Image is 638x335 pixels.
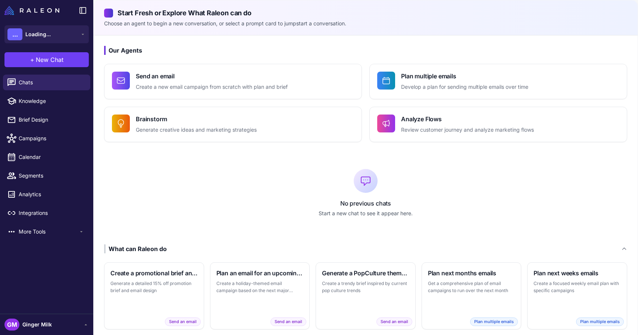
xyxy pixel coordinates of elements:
a: Raleon Logo [4,6,62,15]
p: Create a holiday-themed email campaign based on the next major holiday [216,280,304,294]
button: Plan next weeks emailsCreate a focused weekly email plan with specific campaignsPlan multiple emails [527,262,627,329]
button: Send an emailCreate a new email campaign from scratch with plan and brief [104,64,362,99]
button: Plan next months emailsGet a comprehensive plan of email campaigns to run over the next monthPlan... [422,262,522,329]
div: GM [4,319,19,331]
h4: Brainstorm [136,115,257,123]
img: Raleon Logo [4,6,59,15]
a: Calendar [3,149,90,165]
h2: Start Fresh or Explore What Raleon can do [104,8,627,18]
p: Generate creative ideas and marketing strategies [136,126,257,134]
p: No previous chats [104,199,627,208]
span: Plan multiple emails [576,317,624,326]
span: Loading... [25,30,51,38]
span: Chats [19,78,84,87]
span: Send an email [165,317,201,326]
button: Generate a PopCulture themed briefCreate a trendy brief inspired by current pop culture trendsSen... [316,262,416,329]
p: Develop a plan for sending multiple emails over time [401,83,528,91]
a: Chats [3,75,90,90]
span: Analytics [19,190,84,198]
a: Integrations [3,205,90,221]
button: Create a promotional brief and emailGenerate a detailed 15% off promotion brief and email designS... [104,262,204,329]
button: Plan an email for an upcoming holidayCreate a holiday-themed email campaign based on the next maj... [210,262,310,329]
button: Analyze FlowsReview customer journey and analyze marketing flows [369,107,627,142]
span: Calendar [19,153,84,161]
span: Segments [19,172,84,180]
h3: Create a promotional brief and email [110,269,198,278]
span: New Chat [36,55,63,64]
div: ... [7,28,22,40]
span: Send an email [270,317,306,326]
h4: Analyze Flows [401,115,534,123]
a: Brief Design [3,112,90,128]
h3: Our Agents [104,46,627,55]
h3: Plan next months emails [428,269,515,278]
span: Brief Design [19,116,84,124]
div: What can Raleon do [104,244,167,253]
button: ...Loading... [4,25,89,43]
p: Review customer journey and analyze marketing flows [401,126,534,134]
h4: Plan multiple emails [401,72,528,81]
span: Send an email [376,317,412,326]
span: Plan multiple emails [470,317,518,326]
p: Create a trendy brief inspired by current pop culture trends [322,280,409,294]
span: Integrations [19,209,84,217]
a: Knowledge [3,93,90,109]
span: More Tools [19,228,78,236]
a: Campaigns [3,131,90,146]
p: Generate a detailed 15% off promotion brief and email design [110,280,198,294]
span: Ginger Milk [22,320,52,329]
p: Choose an agent to begin a new conversation, or select a prompt card to jumpstart a conversation. [104,19,627,28]
h3: Generate a PopCulture themed brief [322,269,409,278]
p: Create a new email campaign from scratch with plan and brief [136,83,288,91]
p: Start a new chat to see it appear here. [104,209,627,217]
h3: Plan next weeks emails [534,269,621,278]
span: Knowledge [19,97,84,105]
p: Create a focused weekly email plan with specific campaigns [534,280,621,294]
span: Campaigns [19,134,84,143]
button: +New Chat [4,52,89,67]
a: Analytics [3,187,90,202]
p: Get a comprehensive plan of email campaigns to run over the next month [428,280,515,294]
a: Segments [3,168,90,184]
span: + [30,55,34,64]
h3: Plan an email for an upcoming holiday [216,269,304,278]
button: BrainstormGenerate creative ideas and marketing strategies [104,107,362,142]
h4: Send an email [136,72,288,81]
button: Plan multiple emailsDevelop a plan for sending multiple emails over time [369,64,627,99]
